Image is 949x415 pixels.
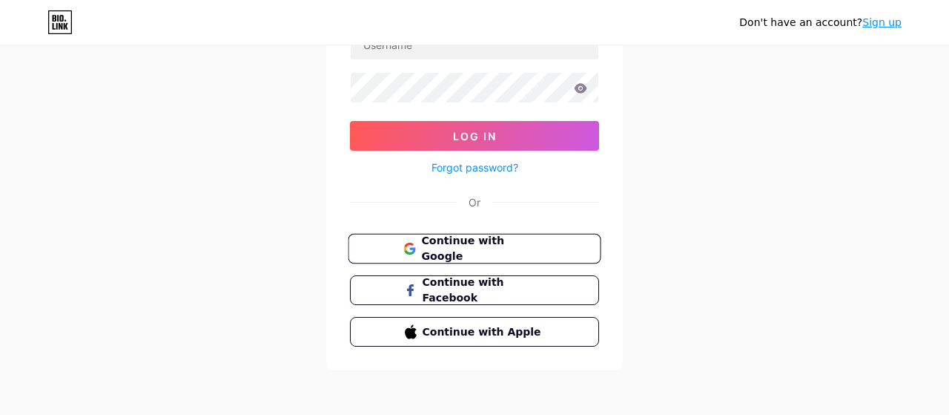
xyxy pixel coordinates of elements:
[423,324,545,340] span: Continue with Apple
[350,317,599,347] button: Continue with Apple
[348,234,601,264] button: Continue with Google
[350,121,599,151] button: Log In
[350,234,599,264] a: Continue with Google
[350,275,599,305] button: Continue with Facebook
[469,195,480,210] div: Or
[431,160,518,175] a: Forgot password?
[421,233,545,265] span: Continue with Google
[862,16,902,28] a: Sign up
[739,15,902,30] div: Don't have an account?
[453,130,497,143] span: Log In
[423,275,545,306] span: Continue with Facebook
